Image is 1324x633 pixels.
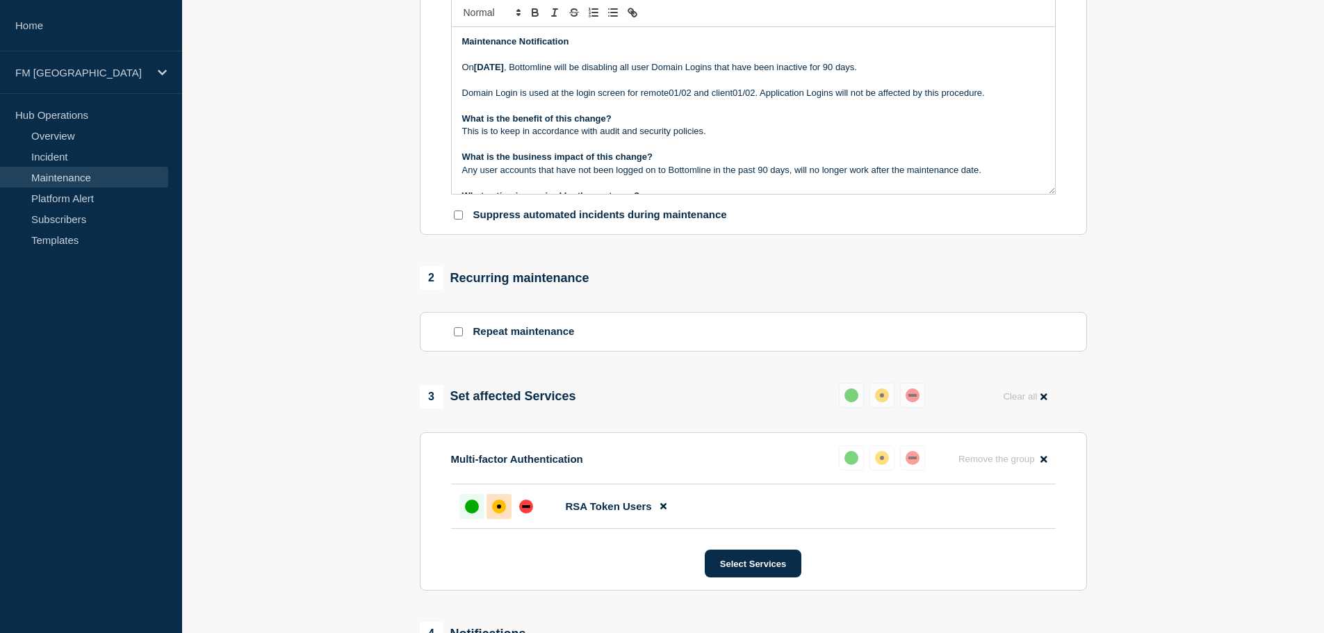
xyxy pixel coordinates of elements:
[958,454,1035,464] span: Remove the group
[950,445,1056,472] button: Remove the group
[869,383,894,408] button: affected
[454,327,463,336] input: Repeat maintenance
[462,61,1045,74] p: On , Bottomline will be disabling all user Domain Logins that have been inactive for 90 days.
[906,451,920,465] div: down
[462,113,612,124] strong: What is the benefit of this change?
[844,388,858,402] div: up
[473,208,727,222] p: Suppress automated incidents during maintenance
[705,550,801,577] button: Select Services
[462,190,640,201] strong: What action is required by the customer?
[451,453,583,465] p: Multi-factor Authentication
[603,4,623,21] button: Toggle bulleted list
[869,445,894,470] button: affected
[465,500,479,513] div: up
[995,383,1055,410] button: Clear all
[474,62,504,72] strong: [DATE]
[462,87,1045,99] p: Domain Login is used at the login screen for remote01/02 and client01/02. Application Logins will...
[420,385,443,409] span: 3
[900,445,925,470] button: down
[875,451,889,465] div: affected
[452,27,1055,194] div: Message
[566,500,652,512] span: RSA Token Users
[492,500,506,513] div: affected
[462,164,1045,176] p: Any user accounts that have not been logged on to Bottomline in the past 90 days, will no longer ...
[584,4,603,21] button: Toggle ordered list
[519,500,533,513] div: down
[906,388,920,402] div: down
[564,4,584,21] button: Toggle strikethrough text
[525,4,545,21] button: Toggle bold text
[473,325,575,338] p: Repeat maintenance
[462,151,653,162] strong: What is the business impact of this change?
[875,388,889,402] div: affected
[457,4,525,21] span: Font size
[420,266,443,290] span: 2
[15,67,149,79] p: FM [GEOGRAPHIC_DATA]
[900,383,925,408] button: down
[839,445,864,470] button: up
[462,36,569,47] strong: Maintenance Notification
[420,385,576,409] div: Set affected Services
[545,4,564,21] button: Toggle italic text
[454,211,463,220] input: Suppress automated incidents during maintenance
[844,451,858,465] div: up
[623,4,642,21] button: Toggle link
[839,383,864,408] button: up
[420,266,589,290] div: Recurring maintenance
[462,125,1045,138] p: This is to keep in accordance with audit and security policies.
